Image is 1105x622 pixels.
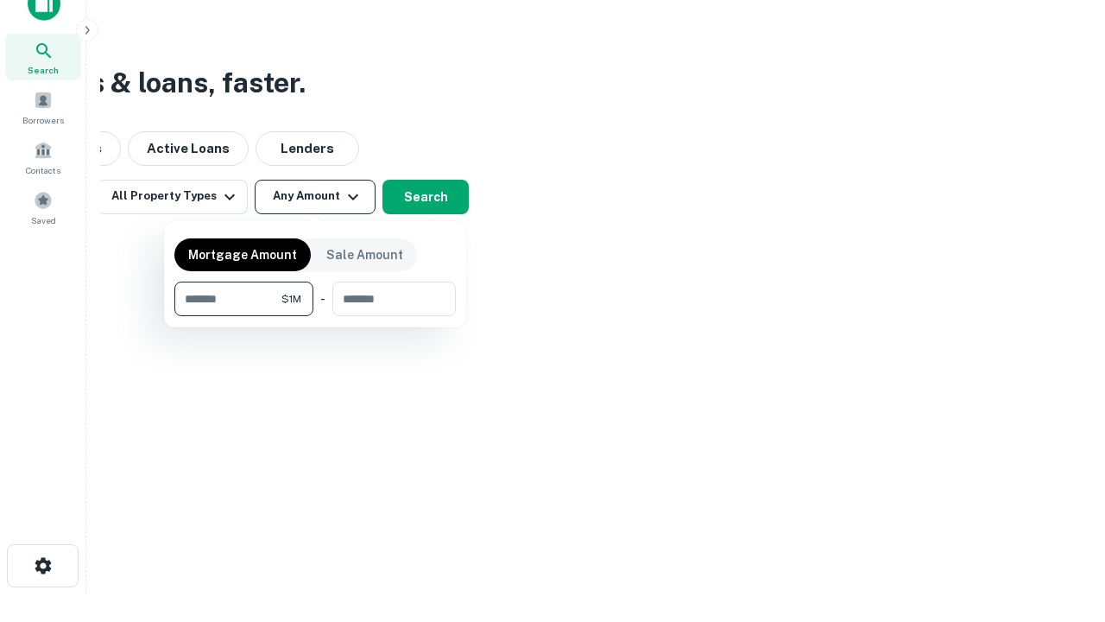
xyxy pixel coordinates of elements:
[320,282,325,316] div: -
[281,291,301,307] span: $1M
[1019,484,1105,567] iframe: Chat Widget
[326,245,403,264] p: Sale Amount
[188,245,297,264] p: Mortgage Amount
